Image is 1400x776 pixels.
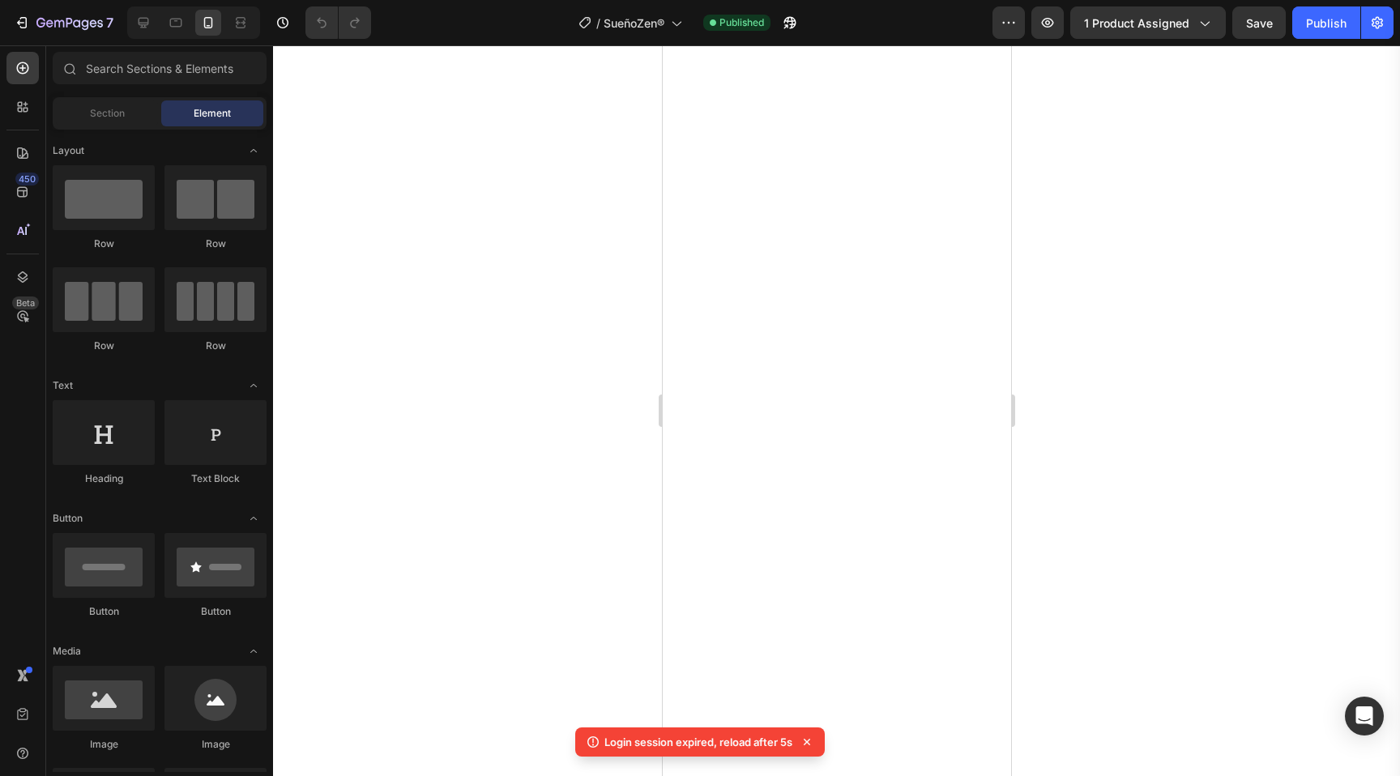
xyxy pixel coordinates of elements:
[53,511,83,526] span: Button
[663,45,1011,776] iframe: Design area
[604,734,792,750] p: Login session expired, reload after 5s
[241,638,267,664] span: Toggle open
[53,143,84,158] span: Layout
[604,15,664,32] span: SueñoZen®
[53,52,267,84] input: Search Sections & Elements
[6,6,121,39] button: 7
[53,378,73,393] span: Text
[241,373,267,399] span: Toggle open
[90,106,125,121] span: Section
[1070,6,1226,39] button: 1 product assigned
[1306,15,1347,32] div: Publish
[106,13,113,32] p: 7
[241,138,267,164] span: Toggle open
[53,237,155,251] div: Row
[241,505,267,531] span: Toggle open
[164,339,267,353] div: Row
[53,644,81,659] span: Media
[164,737,267,752] div: Image
[305,6,371,39] div: Undo/Redo
[12,296,39,309] div: Beta
[53,471,155,486] div: Heading
[1292,6,1360,39] button: Publish
[1084,15,1189,32] span: 1 product assigned
[194,106,231,121] span: Element
[719,15,764,30] span: Published
[164,604,267,619] div: Button
[53,604,155,619] div: Button
[164,471,267,486] div: Text Block
[1345,697,1384,735] div: Open Intercom Messenger
[53,737,155,752] div: Image
[164,237,267,251] div: Row
[1246,16,1273,30] span: Save
[15,173,39,185] div: 450
[53,339,155,353] div: Row
[1232,6,1286,39] button: Save
[596,15,600,32] span: /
